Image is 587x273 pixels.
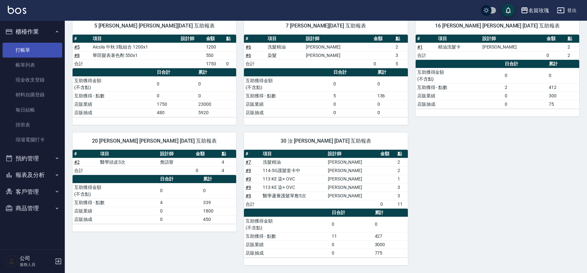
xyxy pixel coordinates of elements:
[261,183,326,191] td: 113 KE 染+ OVC
[332,108,376,117] td: 0
[179,35,204,43] th: 設計師
[204,43,225,51] td: 1200
[73,198,158,207] td: 互助獲得 - 點數
[376,108,408,117] td: 0
[204,60,225,68] td: 1750
[73,215,158,224] td: 店販抽成
[220,166,236,175] td: 4
[197,92,236,100] td: 0
[481,35,545,43] th: 設計師
[98,158,158,166] td: 醫學頭皮3次
[3,72,62,87] a: 現金收支登錄
[158,207,201,215] td: 0
[201,175,236,183] th: 累計
[158,198,201,207] td: 4
[326,191,379,200] td: [PERSON_NAME]
[244,232,330,240] td: 互助獲得 - 點數
[201,207,236,215] td: 1800
[158,215,201,224] td: 0
[396,158,408,166] td: 2
[266,43,304,51] td: 洗髮精油
[394,60,408,68] td: 5
[244,76,332,92] td: 互助獲得金額 (不含點)
[417,44,423,49] a: #1
[244,35,266,43] th: #
[252,138,400,144] span: 30 汝 [PERSON_NAME] [DATE] 互助報表
[503,100,547,108] td: 0
[3,23,62,40] button: 櫃檯作業
[396,200,408,208] td: 11
[423,23,571,29] span: 16 [PERSON_NAME] [PERSON_NAME] [DATE] 互助報表
[244,35,408,68] table: a dense table
[73,35,236,68] table: a dense table
[396,183,408,191] td: 3
[376,100,408,108] td: 0
[224,60,236,68] td: 0
[566,35,579,43] th: 點
[3,87,62,102] a: 材料自購登錄
[503,83,547,92] td: 2
[73,108,155,117] td: 店販抽成
[246,185,251,190] a: #9
[330,217,373,232] td: 0
[73,68,236,117] table: a dense table
[376,76,408,92] td: 0
[91,35,179,43] th: 項目
[3,103,62,117] a: 每日結帳
[261,166,326,175] td: 114-5G護髮套卡中
[326,183,379,191] td: [PERSON_NAME]
[244,209,408,257] table: a dense table
[261,150,326,158] th: 項目
[155,100,197,108] td: 1750
[394,51,408,60] td: 3
[547,83,579,92] td: 412
[547,100,579,108] td: 75
[326,175,379,183] td: [PERSON_NAME]
[158,175,201,183] th: 日合計
[244,92,332,100] td: 互助獲得 - 點數
[545,51,566,60] td: 0
[73,175,236,224] table: a dense table
[332,92,376,100] td: 5
[244,150,408,209] table: a dense table
[396,150,408,158] th: 點
[3,132,62,147] a: 現場電腦打卡
[394,43,408,51] td: 2
[73,100,155,108] td: 店販業績
[201,198,236,207] td: 339
[503,68,547,83] td: 0
[80,138,228,144] span: 20 [PERSON_NAME] [PERSON_NAME] [DATE] 互助報表
[244,60,266,68] td: 合計
[330,209,373,217] th: 日合計
[201,215,236,224] td: 450
[545,35,566,43] th: 金額
[566,51,579,60] td: 2
[220,158,236,166] td: 4
[244,100,332,108] td: 店販業績
[330,232,373,240] td: 11
[73,166,98,175] td: 合計
[155,92,197,100] td: 0
[158,158,194,166] td: 詹語甯
[332,68,376,77] th: 日合計
[379,200,396,208] td: 0
[503,92,547,100] td: 0
[373,249,408,257] td: 775
[220,150,236,158] th: 點
[304,43,372,51] td: [PERSON_NAME]
[266,51,304,60] td: 染髮
[3,117,62,132] a: 排班表
[416,51,437,60] td: 合計
[503,60,547,68] th: 日合計
[304,51,372,60] td: [PERSON_NAME]
[372,60,394,68] td: 0
[436,35,480,43] th: 項目
[244,217,330,232] td: 互助獲得金額 (不含點)
[266,35,304,43] th: 項目
[416,92,503,100] td: 店販業績
[554,5,579,16] button: 登出
[547,60,579,68] th: 累計
[547,92,579,100] td: 300
[261,175,326,183] td: 113 KE 染+ OVC
[261,191,326,200] td: 醫學蘆薈護髮單敷5次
